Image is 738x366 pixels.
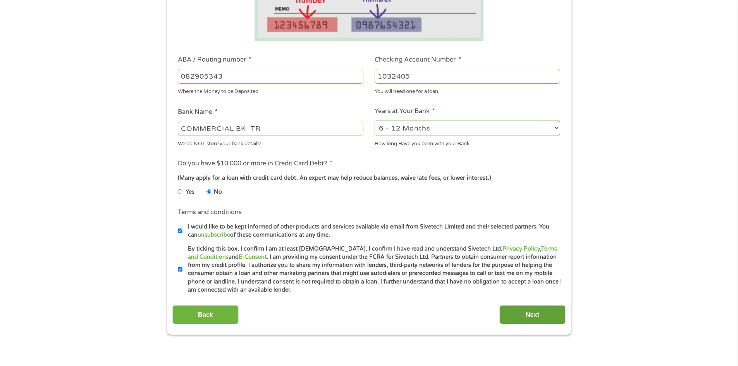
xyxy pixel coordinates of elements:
a: E-Consent [239,254,267,260]
a: Terms and Conditions [188,246,557,260]
label: Terms and conditions [178,208,242,217]
label: Years at Your Bank [375,107,435,115]
label: Bank Name [178,108,218,116]
input: Next [499,305,566,324]
label: I would like to be kept informed of other products and services available via email from Sivetech... [182,223,563,239]
label: Do you have $10,000 or more in Credit Card Debt? [178,160,332,168]
label: No [214,188,222,196]
a: unsubscribe [198,232,230,238]
input: 263177916 [178,69,363,84]
a: Privacy Policy [502,246,540,252]
label: By ticking this box, I confirm I am at least [DEMOGRAPHIC_DATA]. I confirm I have read and unders... [182,245,563,294]
div: How long Have you been with your Bank [375,137,560,148]
div: Where the Money to be Deposited [178,85,363,96]
label: Checking Account Number [375,56,461,64]
div: We do NOT store your bank details! [178,137,363,148]
label: ABA / Routing number [178,56,251,64]
input: 345634636 [375,69,560,84]
div: You will need one for a loan. [375,85,560,96]
label: Yes [186,188,194,196]
input: Back [172,305,239,324]
div: (Many apply for a loan with credit card debt. An expert may help reduce balances, waive late fees... [178,174,560,182]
